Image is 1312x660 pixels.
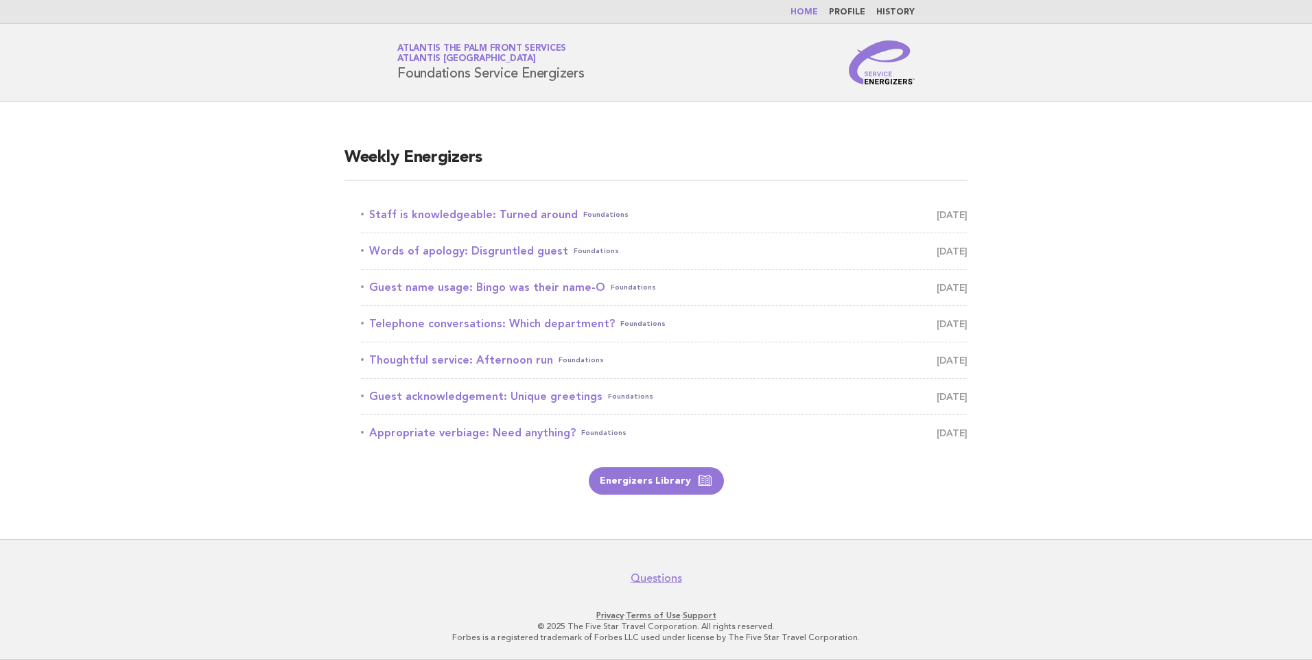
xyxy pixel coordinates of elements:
[611,278,656,297] span: Foundations
[361,278,968,297] a: Guest name usage: Bingo was their name-OFoundations [DATE]
[397,55,536,64] span: Atlantis [GEOGRAPHIC_DATA]
[236,610,1076,621] p: · ·
[361,387,968,406] a: Guest acknowledgement: Unique greetingsFoundations [DATE]
[589,467,724,495] a: Energizers Library
[620,314,666,333] span: Foundations
[344,147,968,180] h2: Weekly Energizers
[608,387,653,406] span: Foundations
[574,241,619,261] span: Foundations
[397,45,585,80] h1: Foundations Service Energizers
[236,632,1076,643] p: Forbes is a registered trademark of Forbes LLC used under license by The Five Star Travel Corpora...
[937,241,968,261] span: [DATE]
[596,611,624,620] a: Privacy
[361,314,968,333] a: Telephone conversations: Which department?Foundations [DATE]
[361,241,968,261] a: Words of apology: Disgruntled guestFoundations [DATE]
[583,205,629,224] span: Foundations
[937,278,968,297] span: [DATE]
[937,351,968,370] span: [DATE]
[937,387,968,406] span: [DATE]
[361,351,968,370] a: Thoughtful service: Afternoon runFoundations [DATE]
[581,423,626,443] span: Foundations
[937,314,968,333] span: [DATE]
[559,351,604,370] span: Foundations
[829,8,865,16] a: Profile
[849,40,915,84] img: Service Energizers
[790,8,818,16] a: Home
[683,611,716,620] a: Support
[937,205,968,224] span: [DATE]
[631,571,682,585] a: Questions
[937,423,968,443] span: [DATE]
[361,205,968,224] a: Staff is knowledgeable: Turned aroundFoundations [DATE]
[361,423,968,443] a: Appropriate verbiage: Need anything?Foundations [DATE]
[876,8,915,16] a: History
[236,621,1076,632] p: © 2025 The Five Star Travel Corporation. All rights reserved.
[397,44,566,63] a: Atlantis The Palm Front ServicesAtlantis [GEOGRAPHIC_DATA]
[626,611,681,620] a: Terms of Use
